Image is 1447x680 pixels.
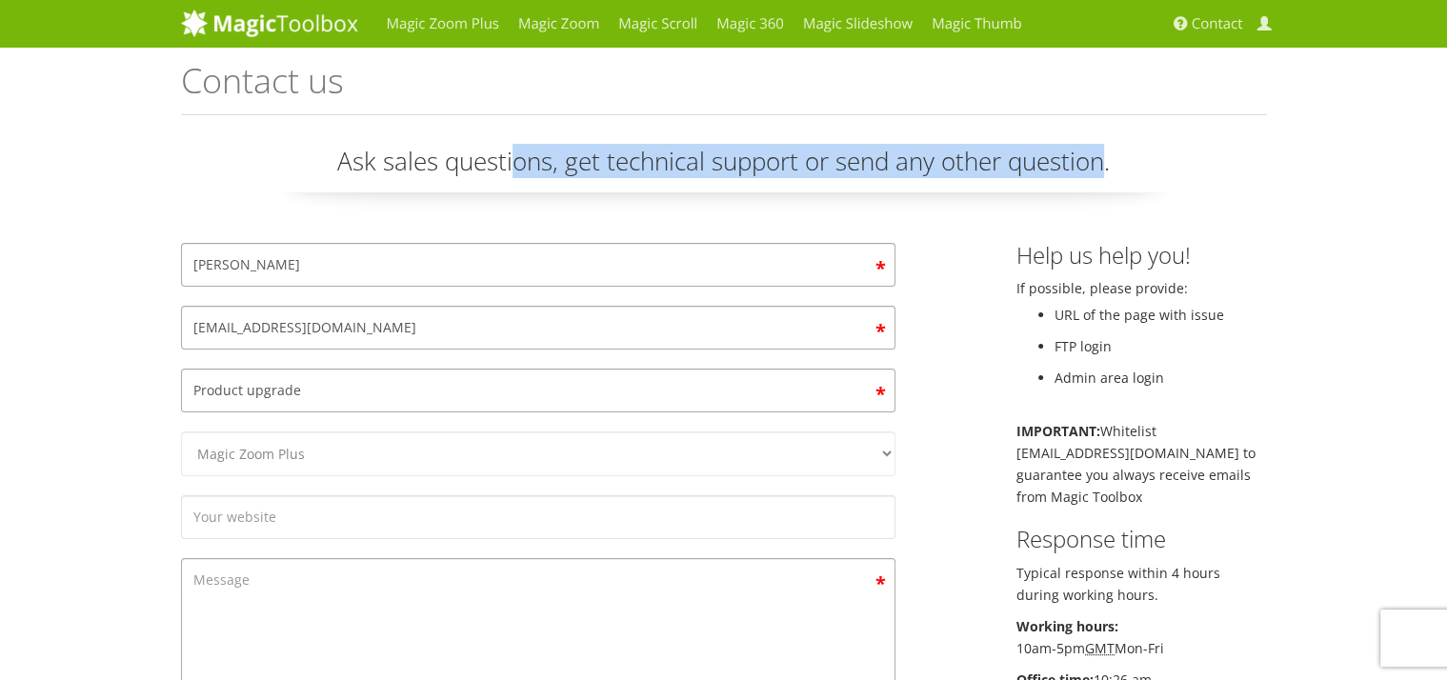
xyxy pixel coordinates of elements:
[1016,243,1267,268] h3: Help us help you!
[181,243,895,287] input: Your name
[181,62,1267,115] h1: Contact us
[1016,562,1267,606] p: Typical response within 4 hours during working hours.
[181,144,1267,192] p: Ask sales questions, get technical support or send any other question.
[1016,422,1100,440] b: IMPORTANT:
[1016,617,1118,635] b: Working hours:
[181,495,895,539] input: Your website
[1055,367,1267,389] li: Admin area login
[181,306,895,350] input: Email
[1016,527,1267,551] h3: Response time
[181,369,895,412] input: Subject
[1016,615,1267,659] p: 10am-5pm Mon-Fri
[1016,420,1267,508] p: Whitelist [EMAIL_ADDRESS][DOMAIN_NAME] to guarantee you always receive emails from Magic Toolbox
[1055,304,1267,326] li: URL of the page with issue
[1192,14,1243,33] span: Contact
[181,9,358,37] img: MagicToolbox.com - Image tools for your website
[1085,639,1115,657] acronym: Greenwich Mean Time
[1055,335,1267,357] li: FTP login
